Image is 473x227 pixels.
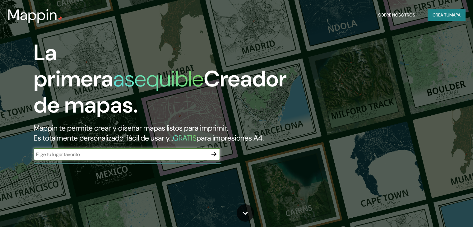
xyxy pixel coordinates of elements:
[58,16,63,21] img: pin de mapeo
[34,151,208,158] input: Elige tu lugar favorito
[428,9,466,21] button: Crea tumapa
[34,64,287,119] font: Creador de mapas.
[34,133,173,143] font: Es totalmente personalizado, fácil de usar y...
[113,64,204,93] font: asequible
[376,9,418,21] button: Sobre nosotros
[449,12,461,18] font: mapa
[433,12,449,18] font: Crea tu
[34,38,113,93] font: La primera
[7,5,58,25] font: Mappin
[173,133,197,143] font: GRATIS
[378,12,415,18] font: Sobre nosotros
[34,123,228,133] font: Mappin te permite crear y diseñar mapas listos para imprimir.
[197,133,264,143] font: para impresiones A4.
